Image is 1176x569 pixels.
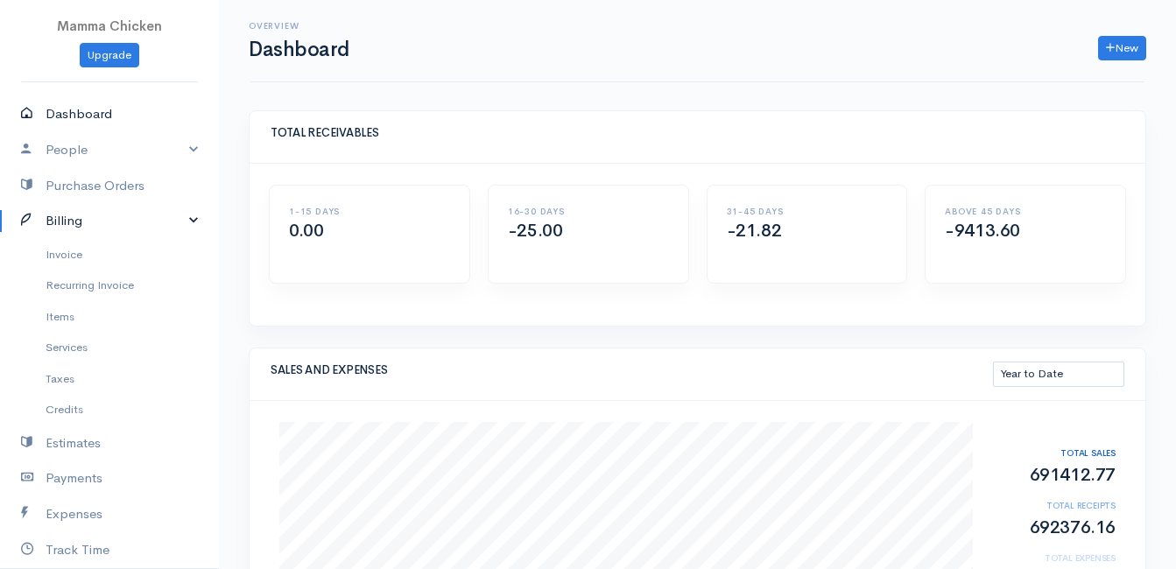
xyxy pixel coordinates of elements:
h2: 691412.77 [991,466,1116,485]
h5: SALES AND EXPENSES [271,364,993,376]
h1: Dashboard [249,39,349,60]
h6: TOTAL SALES [991,448,1116,458]
span: 0.00 [289,220,323,242]
h2: 692376.16 [991,518,1116,537]
h6: 16-30 DAYS [508,207,669,216]
span: -9413.60 [945,220,1020,242]
h6: TOTAL EXPENSES [991,553,1116,563]
h6: ABOVE 45 DAYS [945,207,1106,216]
h6: 31-45 DAYS [727,207,888,216]
h6: TOTAL RECEIPTS [991,501,1116,510]
span: -21.82 [727,220,782,242]
h6: 1-15 DAYS [289,207,450,216]
a: Upgrade [80,43,139,68]
h6: Overview [249,21,349,31]
h5: TOTAL RECEIVABLES [271,127,1124,139]
span: -25.00 [508,220,563,242]
a: New [1098,36,1146,61]
span: Mamma Chicken [57,18,162,34]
